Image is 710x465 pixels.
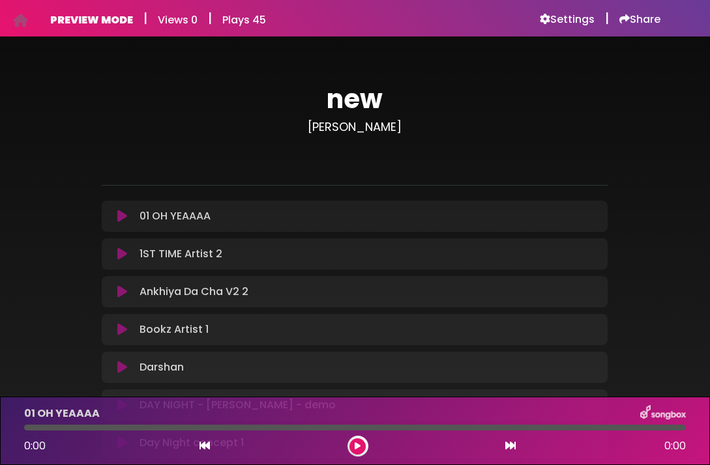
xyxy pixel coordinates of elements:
[158,14,198,26] h6: Views 0
[143,10,147,26] h5: |
[24,438,46,453] span: 0:00
[140,359,184,375] p: Darshan
[540,13,595,26] a: Settings
[140,246,222,262] p: 1ST TIME Artist 2
[140,284,248,300] p: Ankhiya Da Cha V2 2
[140,322,209,337] p: Bookz Artist 1
[50,14,133,26] h6: PREVIEW MODE
[640,405,686,422] img: songbox-logo-white.png
[619,13,660,26] a: Share
[222,14,266,26] h6: Plays 45
[605,10,609,26] h5: |
[664,438,686,454] span: 0:00
[102,83,608,115] h1: new
[140,208,211,224] p: 01 OH YEAAAA
[208,10,212,26] h5: |
[24,406,100,421] p: 01 OH YEAAAA
[102,120,608,134] h3: [PERSON_NAME]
